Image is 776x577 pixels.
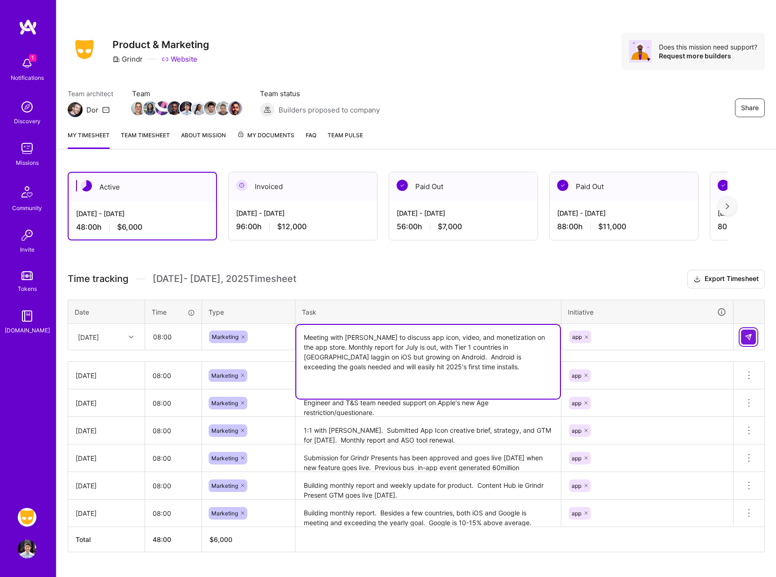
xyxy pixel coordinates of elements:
[572,400,581,407] span: app
[68,527,145,552] th: Total
[279,105,380,115] span: Builders proposed to company
[296,390,560,416] textarea: Engineer and T&S team needed support on Apple's new Age restriction/questionare. ASO research for...
[296,473,560,499] textarea: Building monthly report and weekly update for product. Content Hub ie Grindr Present GTM goes liv...
[168,100,181,116] a: Team Member Avatar
[260,102,275,117] img: Builders proposed to company
[217,100,229,116] a: Team Member Avatar
[328,132,363,139] span: Team Pulse
[86,105,98,115] div: Dor
[18,54,36,73] img: bell
[295,300,561,324] th: Task
[296,418,560,443] textarea: 1:1 with [PERSON_NAME]. Submitted App Icon creative brief, strategy, and GTM for [DATE]. Monthly ...
[181,130,226,149] a: About Mission
[155,101,169,115] img: Team Member Avatar
[112,56,120,63] i: icon CompanyGray
[572,372,581,379] span: app
[211,400,238,407] span: Marketing
[129,335,133,339] i: icon Chevron
[237,130,294,149] a: My Documents
[389,172,538,201] div: Paid Out
[16,158,39,168] div: Missions
[397,180,408,191] img: Paid Out
[78,332,99,342] div: [DATE]
[572,510,581,517] span: app
[18,307,36,325] img: guide book
[16,181,38,203] img: Community
[659,51,757,60] div: Request more builders
[76,453,137,463] div: [DATE]
[161,54,197,64] a: Website
[735,99,765,117] button: Share
[145,527,202,552] th: 48:00
[296,325,560,399] textarea: Meeting with [PERSON_NAME] to discuss app icon, video, and monetization on the app store. Monthly...
[296,445,560,471] textarea: Submission for Grindr Presents has been approved and goes live [DATE] when new feature goes live....
[18,98,36,116] img: discovery
[69,173,216,201] div: Active
[550,172,698,201] div: Paid Out
[180,101,194,115] img: Team Member Avatar
[629,40,651,63] img: Avatar
[144,100,156,116] a: Team Member Avatar
[68,102,83,117] img: Team Architect
[168,101,182,115] img: Team Member Avatar
[726,203,729,210] img: right
[68,300,145,324] th: Date
[152,307,195,317] div: Time
[76,209,209,218] div: [DATE] - [DATE]
[76,508,137,518] div: [DATE]
[397,208,530,218] div: [DATE] - [DATE]
[145,473,202,498] input: HH:MM
[68,130,110,149] a: My timesheet
[68,37,101,62] img: Company Logo
[438,222,462,232] span: $7,000
[121,130,170,149] a: Team timesheet
[76,398,137,408] div: [DATE]
[211,372,238,379] span: Marketing
[687,270,765,288] button: Export Timesheet
[260,89,380,99] span: Team status
[212,333,238,340] span: Marketing
[76,371,137,380] div: [DATE]
[741,103,759,113] span: Share
[572,455,581,462] span: app
[112,54,143,64] div: Grindr
[572,427,581,434] span: app
[18,226,36,245] img: Invite
[397,222,530,232] div: 56:00 h
[598,222,626,232] span: $11,000
[76,426,137,436] div: [DATE]
[237,130,294,141] span: My Documents
[18,540,36,558] img: User Avatar
[81,180,92,191] img: Active
[193,100,205,116] a: Team Member Avatar
[29,54,36,62] span: 1
[557,222,691,232] div: 88:00 h
[153,273,296,285] span: [DATE] - [DATE] , 2025 Timesheet
[5,325,50,335] div: [DOMAIN_NAME]
[202,300,295,324] th: Type
[117,222,142,232] span: $6,000
[211,455,238,462] span: Marketing
[112,39,209,50] h3: Product & Marketing
[68,89,113,99] span: Team architect
[572,482,581,489] span: app
[229,100,241,116] a: Team Member Avatar
[572,333,582,340] span: app
[19,19,37,35] img: logo
[15,540,39,558] a: User Avatar
[11,73,44,83] div: Notifications
[568,307,727,317] div: Initiative
[228,101,242,115] img: Team Member Avatar
[659,42,757,51] div: Does this mission need support?
[210,535,232,543] span: $ 6,000
[145,391,202,415] input: HH:MM
[131,101,145,115] img: Team Member Avatar
[216,101,230,115] img: Team Member Avatar
[328,130,363,149] a: Team Pulse
[741,330,757,345] div: null
[132,100,144,116] a: Team Member Avatar
[102,106,110,113] i: icon Mail
[229,172,377,201] div: Invoiced
[132,89,241,99] span: Team
[296,500,560,526] textarea: Building monthly report. Besides a few countries, both iOS and Google is meeting and exceeding th...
